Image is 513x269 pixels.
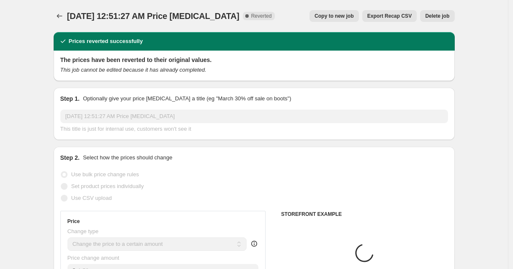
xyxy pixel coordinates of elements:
span: Use CSV upload [71,195,112,201]
span: This title is just for internal use, customers won't see it [60,126,191,132]
span: Price change amount [68,255,119,261]
p: Optionally give your price [MEDICAL_DATA] a title (eg "March 30% off sale on boots") [83,94,291,103]
h3: Price [68,218,80,225]
span: Set product prices individually [71,183,144,189]
span: Reverted [251,13,272,19]
span: Use bulk price change rules [71,171,139,178]
button: Price change jobs [54,10,65,22]
i: This job cannot be edited because it has already completed. [60,67,206,73]
span: [DATE] 12:51:27 AM Price [MEDICAL_DATA] [67,11,239,21]
span: Copy to new job [315,13,354,19]
button: Export Recap CSV [362,10,417,22]
button: Copy to new job [309,10,359,22]
h2: The prices have been reverted to their original values. [60,56,448,64]
span: Delete job [425,13,449,19]
span: Export Recap CSV [367,13,412,19]
button: Delete job [420,10,454,22]
input: 30% off holiday sale [60,110,448,123]
span: Change type [68,228,99,234]
div: help [250,239,258,248]
h2: Step 1. [60,94,80,103]
h2: Prices reverted successfully [69,37,143,46]
h2: Step 2. [60,153,80,162]
h6: STOREFRONT EXAMPLE [281,211,448,218]
p: Select how the prices should change [83,153,172,162]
